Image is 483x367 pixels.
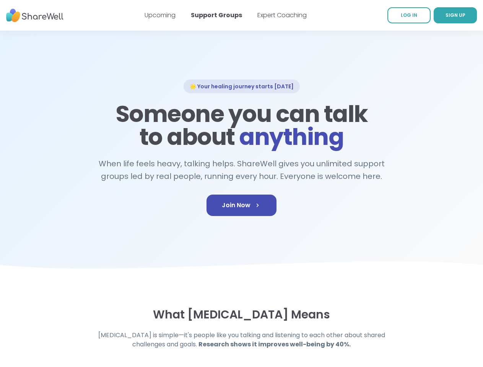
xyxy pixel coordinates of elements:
a: Support Groups [191,11,242,19]
span: SIGN UP [446,12,465,18]
h3: What [MEDICAL_DATA] Means [70,308,413,322]
a: LOG IN [387,7,431,23]
a: Expert Coaching [257,11,307,19]
img: ShareWell Nav Logo [6,5,63,26]
div: 🌟 Your healing journey starts [DATE] [184,80,300,93]
span: LOG IN [401,12,417,18]
a: SIGN UP [434,7,477,23]
h4: [MEDICAL_DATA] is simple—it's people like you talking and listening to each other about shared ch... [95,331,389,349]
a: Join Now [207,195,276,216]
h2: When life feels heavy, talking helps. ShareWell gives you unlimited support groups led by real pe... [95,158,389,182]
h1: Someone you can talk to about [113,102,370,148]
strong: Research shows it improves well-being by 40%. [198,340,351,349]
span: anything [239,121,343,153]
a: Upcoming [145,11,176,19]
span: Join Now [222,201,261,210]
